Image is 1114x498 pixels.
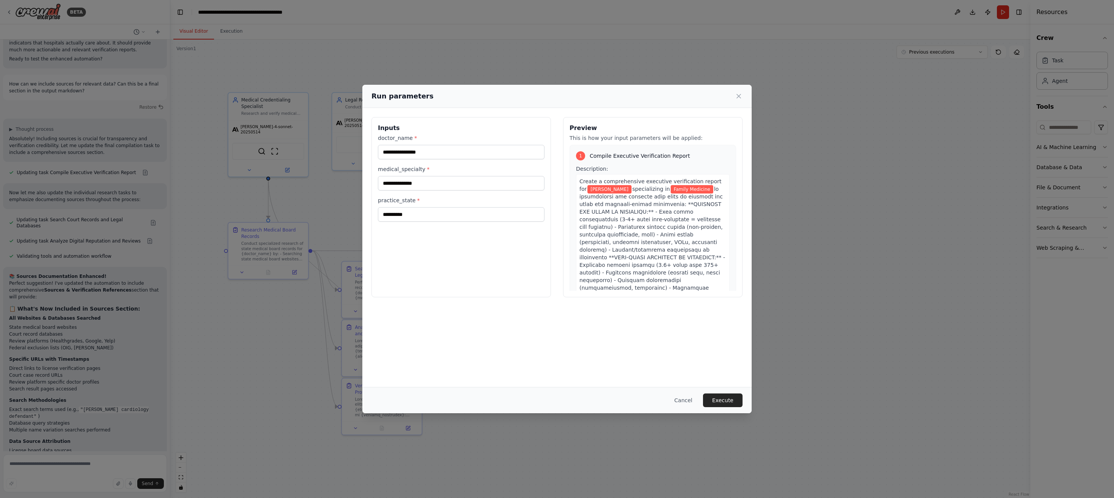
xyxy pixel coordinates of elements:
span: Compile Executive Verification Report [590,152,690,160]
span: Variable: medical_specialty [671,185,713,193]
div: 1 [576,151,585,160]
button: Cancel [668,393,698,407]
h3: Inputs [378,124,544,133]
span: Create a comprehensive executive verification report for [579,178,722,192]
span: specializing in [632,186,670,192]
h3: Preview [570,124,736,133]
h2: Run parameters [371,91,433,102]
span: Variable: doctor_name [587,185,632,193]
span: Description: [576,166,608,172]
label: medical_specialty [378,165,544,173]
p: This is how your input parameters will be applied: [570,134,736,142]
label: practice_state [378,197,544,204]
button: Execute [703,393,743,407]
label: doctor_name [378,134,544,142]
